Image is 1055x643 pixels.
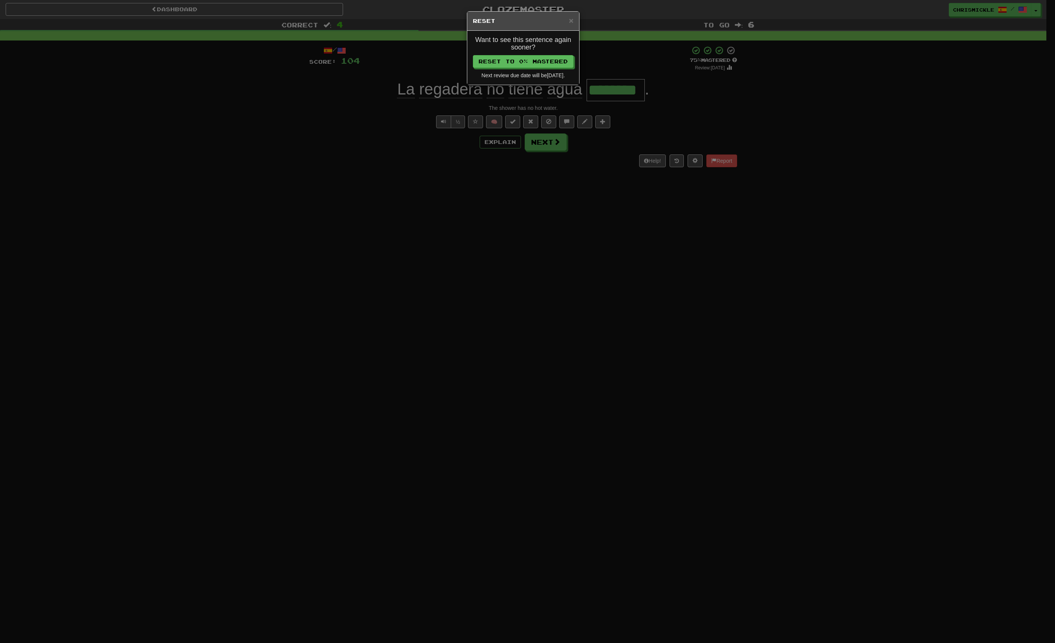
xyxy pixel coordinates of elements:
[569,16,573,24] button: Close
[473,36,573,51] h4: Want to see this sentence again sooner?
[473,72,573,79] div: Next review due date will be [DATE] .
[473,55,573,68] button: Reset to 0% Mastered
[569,16,573,25] span: ×
[473,17,573,25] h5: Reset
